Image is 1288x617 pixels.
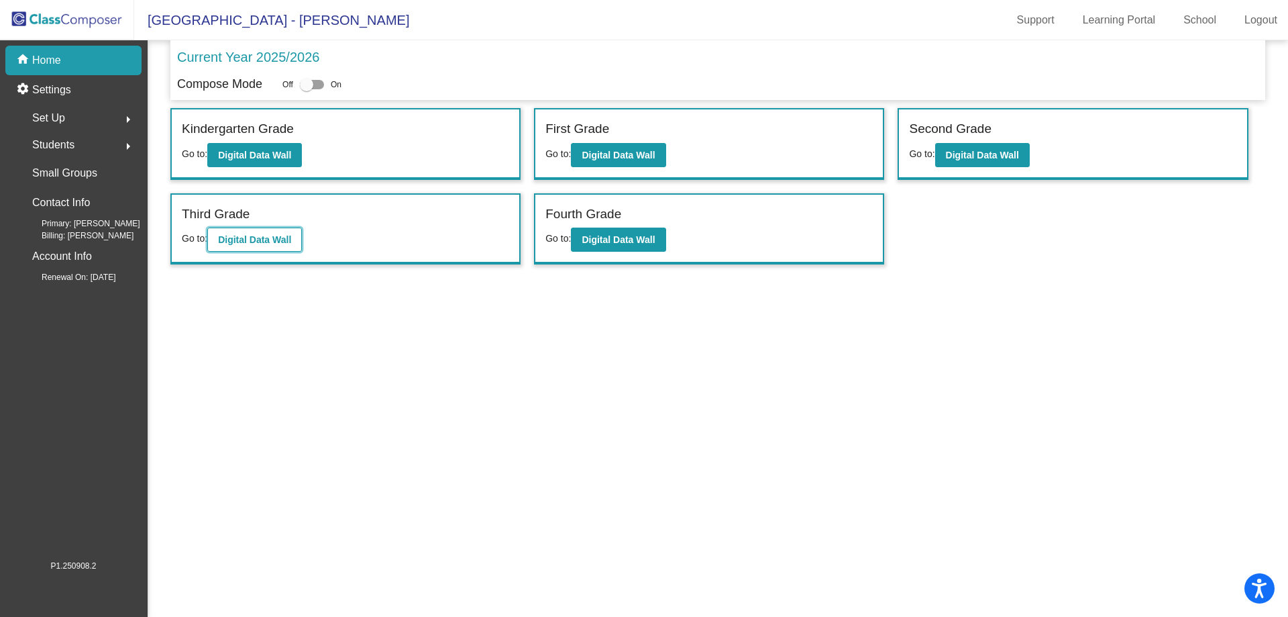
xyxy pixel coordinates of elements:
[545,233,571,244] span: Go to:
[909,148,934,159] span: Go to:
[32,193,90,212] p: Contact Info
[282,79,293,91] span: Off
[1072,9,1167,31] a: Learning Portal
[571,143,665,167] button: Digital Data Wall
[177,47,319,67] p: Current Year 2025/2026
[1234,9,1288,31] a: Logout
[120,111,136,128] mat-icon: arrow_right
[32,136,74,154] span: Students
[20,230,133,242] span: Billing: [PERSON_NAME]
[1173,9,1227,31] a: School
[177,75,262,93] p: Compose Mode
[182,120,294,139] label: Kindergarten Grade
[182,233,207,244] span: Go to:
[545,148,571,159] span: Go to:
[20,218,140,230] span: Primary: [PERSON_NAME]
[1006,9,1065,31] a: Support
[16,52,32,68] mat-icon: home
[182,148,207,159] span: Go to:
[32,247,92,266] p: Account Info
[134,9,409,31] span: [GEOGRAPHIC_DATA] - [PERSON_NAME]
[32,164,97,183] p: Small Groups
[909,120,991,139] label: Second Grade
[582,150,655,160] b: Digital Data Wall
[545,120,609,139] label: First Grade
[32,82,71,98] p: Settings
[571,228,665,252] button: Digital Data Wall
[207,228,302,252] button: Digital Data Wall
[946,150,1019,160] b: Digital Data Wall
[120,138,136,154] mat-icon: arrow_right
[32,52,61,68] p: Home
[331,79,341,91] span: On
[218,150,291,160] b: Digital Data Wall
[16,82,32,98] mat-icon: settings
[935,143,1030,167] button: Digital Data Wall
[582,234,655,245] b: Digital Data Wall
[218,234,291,245] b: Digital Data Wall
[182,205,250,224] label: Third Grade
[545,205,621,224] label: Fourth Grade
[32,109,65,128] span: Set Up
[207,143,302,167] button: Digital Data Wall
[20,271,115,283] span: Renewal On: [DATE]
